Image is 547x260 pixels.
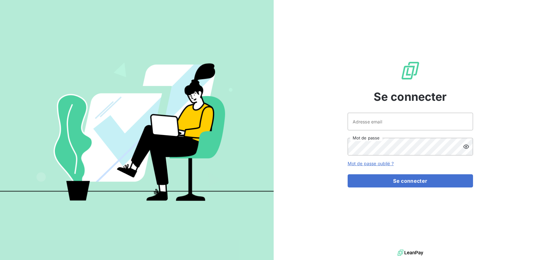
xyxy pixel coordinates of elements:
[400,61,420,81] img: Logo LeanPay
[397,248,423,257] img: logo
[374,88,447,105] span: Se connecter
[348,113,473,130] input: placeholder
[348,161,394,166] a: Mot de passe oublié ?
[348,174,473,187] button: Se connecter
